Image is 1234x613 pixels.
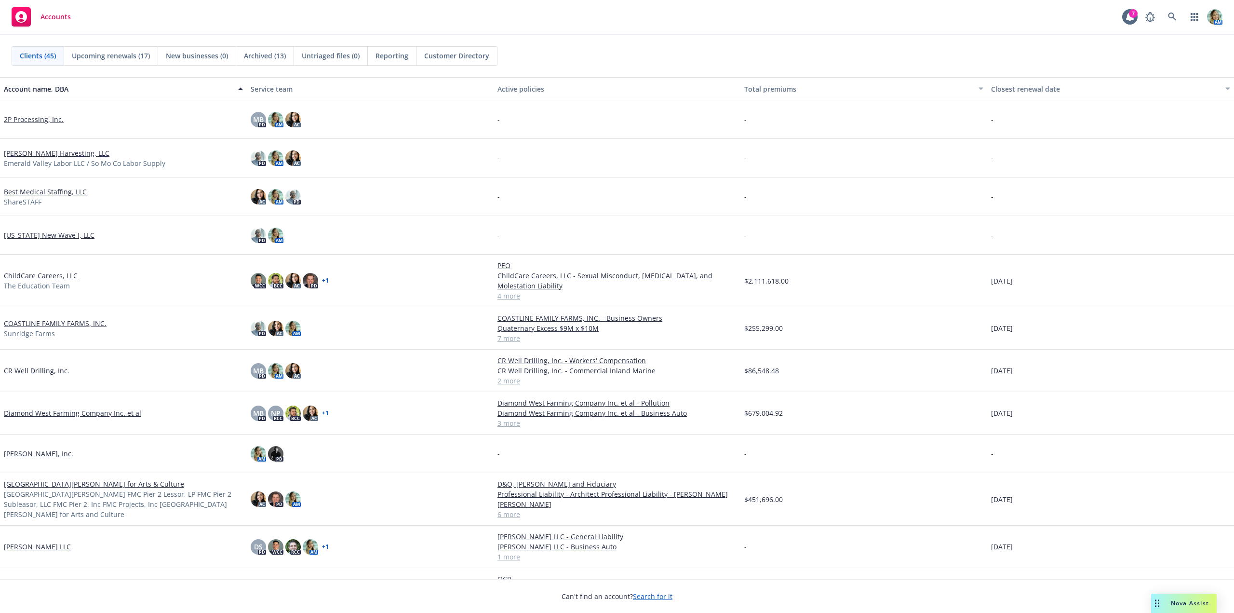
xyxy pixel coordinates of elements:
span: Upcoming renewals (17) [72,51,150,61]
div: Account name, DBA [4,84,232,94]
span: Can't find an account? [562,591,672,601]
img: photo [285,363,301,379]
a: Search for it [633,592,672,601]
img: photo [268,189,283,204]
a: + 1 [322,278,329,284]
span: - [991,153,993,163]
button: Closest renewal date [987,77,1234,100]
span: NP [271,408,281,418]
a: [PERSON_NAME] LLC [4,542,71,552]
span: - [744,542,747,552]
span: - [497,230,500,240]
img: photo [285,321,301,336]
span: Accounts [40,13,71,21]
span: $2,111,618.00 [744,276,789,286]
img: photo [285,539,301,555]
button: Service team [247,77,494,100]
span: [DATE] [991,542,1013,552]
img: photo [268,150,283,166]
span: - [744,191,747,202]
span: - [497,114,500,124]
span: [DATE] [991,276,1013,286]
span: [DATE] [991,408,1013,418]
img: photo [251,189,266,204]
span: [DATE] [991,494,1013,504]
span: MB [253,366,264,376]
img: photo [251,446,266,462]
a: Diamond West Farming Company Inc. et al - Pollution [497,398,737,408]
a: [PERSON_NAME] Harvesting, LLC [4,148,109,158]
span: $86,548.48 [744,366,779,376]
a: D&O, [PERSON_NAME] and Fiduciary [497,479,737,489]
a: [PERSON_NAME], Inc. [4,449,73,459]
a: Professional Liability - Architect Professional Liability - [PERSON_NAME] [PERSON_NAME] [497,489,737,509]
span: MB [253,408,264,418]
span: [DATE] [991,366,1013,376]
div: Total premiums [744,84,973,94]
span: New businesses (0) [166,51,228,61]
a: Switch app [1185,7,1204,27]
span: [GEOGRAPHIC_DATA][PERSON_NAME] FMC Pier 2 Lessor, LP FMC Pier 2 Subleasor, LLC FMC Pier 2, Inc FM... [4,489,243,519]
span: $255,299.00 [744,323,783,333]
a: Report a Bug [1140,7,1160,27]
img: photo [251,491,266,507]
span: - [991,449,993,459]
a: COASTLINE FAMILY FARMS, INC. [4,318,107,328]
a: 3 more [497,418,737,428]
span: - [744,230,747,240]
img: photo [251,273,266,288]
a: CR Well Drilling, Inc. - Workers' Compensation [497,355,737,366]
span: Clients (45) [20,51,56,61]
img: photo [285,491,301,507]
button: Total premiums [740,77,987,100]
a: Accounts [8,3,75,30]
img: photo [268,228,283,243]
span: MB [253,114,264,124]
span: Sunridge Farms [4,328,55,339]
img: photo [268,273,283,288]
a: + 1 [322,544,329,550]
img: photo [303,406,318,421]
span: Nova Assist [1171,599,1209,607]
a: + 1 [322,410,329,416]
span: Emerald Valley Labor LLC / So Mo Co Labor Supply [4,158,165,168]
span: DS [254,542,263,552]
div: Drag to move [1151,594,1163,613]
button: Active policies [494,77,740,100]
img: photo [285,150,301,166]
img: photo [285,112,301,127]
a: 6 more [497,509,737,519]
a: PEO [497,260,737,271]
span: Archived (13) [244,51,286,61]
a: OCP [497,574,737,584]
span: [DATE] [991,323,1013,333]
a: ChildCare Careers, LLC - Sexual Misconduct, [MEDICAL_DATA], and Molestation Liability [497,271,737,291]
img: photo [285,273,301,288]
button: Nova Assist [1151,594,1217,613]
a: 4 more [497,291,737,301]
span: - [744,114,747,124]
a: Quaternary Excess $9M x $10M [497,323,737,333]
a: CR Well Drilling, Inc. [4,366,69,376]
a: Best Medical Staffing, LLC [4,187,87,197]
span: - [744,449,747,459]
a: Diamond West Farming Company Inc. et al - Business Auto [497,408,737,418]
img: photo [303,539,318,555]
span: - [744,153,747,163]
span: - [497,153,500,163]
span: Reporting [376,51,408,61]
a: 7 more [497,333,737,343]
span: $679,004.92 [744,408,783,418]
img: photo [1207,9,1222,25]
span: - [497,449,500,459]
img: photo [251,150,266,166]
img: photo [268,446,283,462]
a: [GEOGRAPHIC_DATA][PERSON_NAME] for Arts & Culture [4,479,184,489]
img: photo [268,363,283,379]
a: [PERSON_NAME] LLC - Business Auto [497,542,737,552]
a: CR Well Drilling, Inc. - Commercial Inland Marine [497,366,737,376]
